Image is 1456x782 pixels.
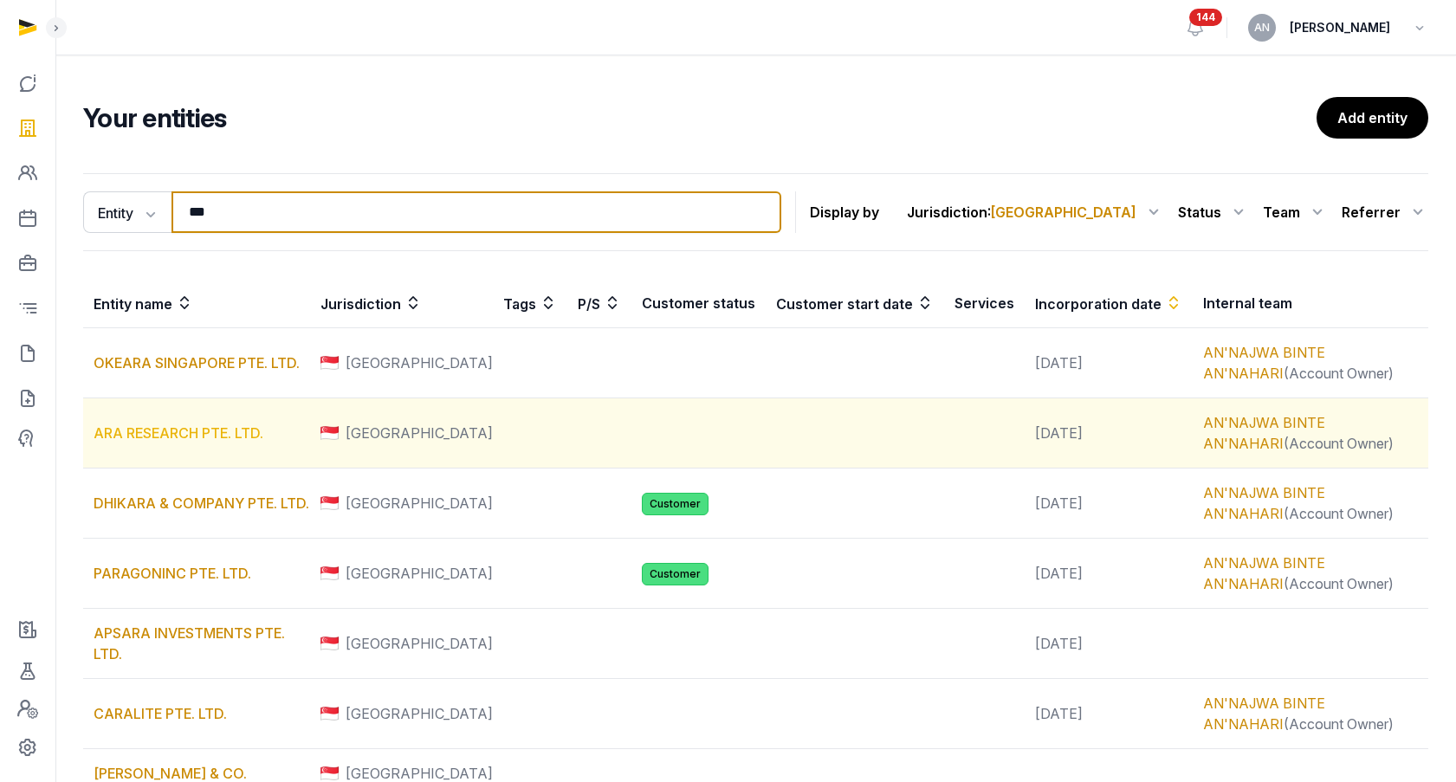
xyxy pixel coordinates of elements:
[1203,484,1325,522] a: AN'NAJWA BINTE AN'NAHARI
[83,191,171,233] button: Entity
[346,352,493,373] span: [GEOGRAPHIC_DATA]
[94,624,285,662] a: APSARA INVESTMENTS PTE. LTD.
[1025,328,1193,398] td: [DATE]
[1290,17,1390,38] span: [PERSON_NAME]
[1025,539,1193,609] td: [DATE]
[766,279,944,328] th: Customer start date
[1178,198,1249,226] div: Status
[1342,198,1428,226] div: Referrer
[1203,412,1418,454] div: (Account Owner)
[907,198,1164,226] div: Jurisdiction
[346,423,493,443] span: [GEOGRAPHIC_DATA]
[1025,398,1193,469] td: [DATE]
[94,494,309,512] a: DHIKARA & COMPANY PTE. LTD.
[94,705,227,722] a: CARALITE PTE. LTD.
[346,633,493,654] span: [GEOGRAPHIC_DATA]
[1025,609,1193,679] td: [DATE]
[631,279,766,328] th: Customer status
[94,424,263,442] a: ARA RESEARCH PTE. LTD.
[1254,23,1270,33] span: AN
[1317,97,1428,139] a: Add entity
[346,493,493,514] span: [GEOGRAPHIC_DATA]
[991,204,1136,221] span: [GEOGRAPHIC_DATA]
[1193,279,1428,328] th: Internal team
[642,493,709,515] span: Customer
[1203,342,1418,384] div: (Account Owner)
[810,198,879,226] p: Display by
[1203,554,1325,592] a: AN'NAJWA BINTE AN'NAHARI
[83,102,1317,133] h2: Your entities
[1025,279,1193,328] th: Incorporation date
[94,565,251,582] a: PARAGONINC PTE. LTD.
[1203,482,1418,524] div: (Account Owner)
[94,354,300,372] a: OKEARA SINGAPORE PTE. LTD.
[346,703,493,724] span: [GEOGRAPHIC_DATA]
[1025,469,1193,539] td: [DATE]
[83,279,310,328] th: Entity name
[1189,9,1222,26] span: 144
[567,279,631,328] th: P/S
[1248,14,1276,42] button: AN
[1203,553,1418,594] div: (Account Owner)
[1203,695,1325,733] a: AN'NAJWA BINTE AN'NAHARI
[310,279,493,328] th: Jurisdiction
[1203,414,1325,452] a: AN'NAJWA BINTE AN'NAHARI
[987,202,1136,223] span: :
[1203,344,1325,382] a: AN'NAJWA BINTE AN'NAHARI
[642,563,709,585] span: Customer
[1025,679,1193,749] td: [DATE]
[944,279,1025,328] th: Services
[493,279,567,328] th: Tags
[346,563,493,584] span: [GEOGRAPHIC_DATA]
[1263,198,1328,226] div: Team
[94,765,247,782] a: [PERSON_NAME] & CO.
[1203,693,1418,734] div: (Account Owner)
